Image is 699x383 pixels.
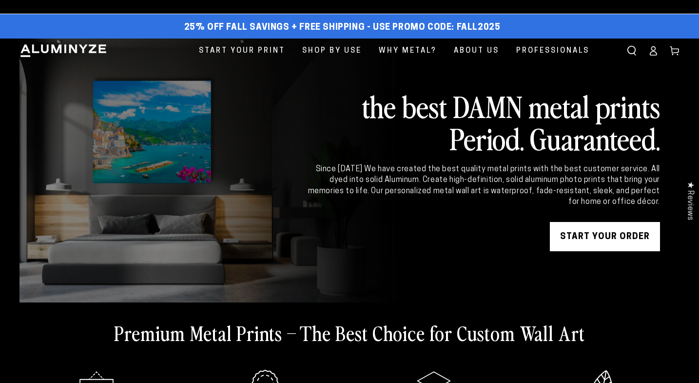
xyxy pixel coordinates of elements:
span: 25% off FALL Savings + Free Shipping - Use Promo Code: FALL2025 [184,22,501,33]
a: Shop By Use [295,39,369,63]
a: START YOUR Order [550,222,660,251]
h2: Premium Metal Prints – The Best Choice for Custom Wall Art [114,320,585,345]
span: Why Metal? [379,44,437,58]
a: Start Your Print [192,39,292,63]
h2: the best DAMN metal prints Period. Guaranteed. [306,90,660,154]
img: Aluminyze [19,43,107,58]
div: Click to open Judge.me floating reviews tab [680,174,699,228]
span: Shop By Use [302,44,362,58]
div: Since [DATE] We have created the best quality metal prints with the best customer service. All dy... [306,164,660,208]
span: Start Your Print [199,44,285,58]
a: Why Metal? [371,39,444,63]
span: Professionals [516,44,589,58]
a: Professionals [509,39,597,63]
a: About Us [447,39,506,63]
span: About Us [454,44,499,58]
summary: Search our site [621,40,642,61]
